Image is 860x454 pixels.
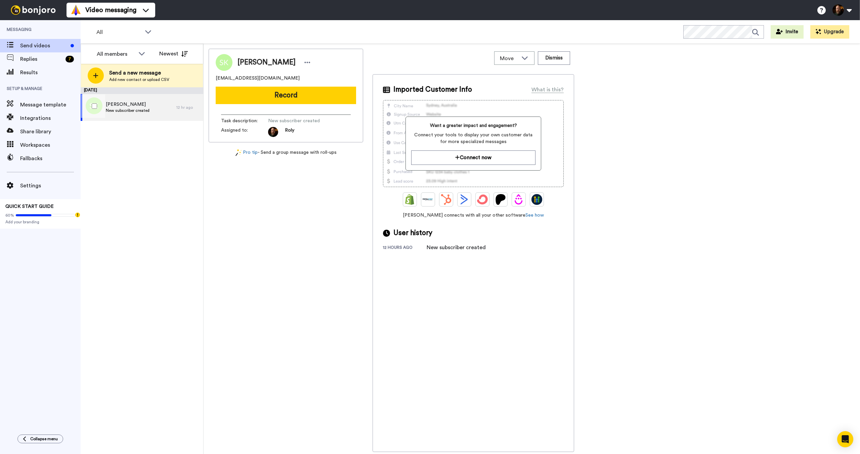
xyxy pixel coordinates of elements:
img: Image of Swaroop Kishore [216,54,232,71]
img: Hubspot [441,194,451,205]
div: All members [97,50,135,58]
span: Roly [285,127,294,137]
div: 12 hours ago [383,245,427,252]
img: Shopify [404,194,415,205]
span: Imported Customer Info [393,85,472,95]
span: [PERSON_NAME] connects with all your other software [383,212,564,219]
span: [PERSON_NAME] [238,57,296,67]
span: Results [20,69,81,77]
span: Share library [20,128,81,136]
button: Dismiss [538,51,570,65]
span: [EMAIL_ADDRESS][DOMAIN_NAME] [216,75,300,82]
div: New subscriber created [427,243,486,252]
span: New subscriber created [106,108,149,113]
button: Record [216,87,356,104]
span: Collapse menu [30,436,58,442]
img: ActiveCampaign [459,194,470,205]
span: Video messaging [85,5,136,15]
div: [DATE] [81,87,203,94]
span: Message template [20,101,81,109]
button: Invite [771,25,804,39]
button: Newest [154,47,193,60]
span: QUICK START GUIDE [5,204,54,209]
button: Collapse menu [17,435,63,443]
div: - Send a group message with roll-ups [209,149,363,156]
span: All [96,28,141,36]
span: Add new contact or upload CSV [109,77,169,82]
div: Tooltip anchor [75,212,81,218]
span: [PERSON_NAME] [106,101,149,108]
span: 60% [5,213,14,218]
img: Ontraport [423,194,433,205]
span: Assigned to: [221,127,268,137]
img: magic-wand.svg [235,149,242,156]
img: Patreon [495,194,506,205]
button: Connect now [411,150,535,165]
span: Want a greater impact and engagement? [411,122,535,129]
div: 7 [66,56,74,62]
span: Send a new message [109,69,169,77]
span: Task description : [221,118,268,124]
div: Open Intercom Messenger [837,431,853,447]
span: Add your branding [5,219,75,225]
span: Move [500,54,518,62]
img: GoHighLevel [531,194,542,205]
img: vm-color.svg [71,5,81,15]
span: Send videos [20,42,68,50]
span: New subscriber created [268,118,332,124]
span: Integrations [20,114,81,122]
img: Drip [513,194,524,205]
span: Fallbacks [20,154,81,163]
a: See how [525,213,544,218]
span: Workspaces [20,141,81,149]
img: bj-logo-header-white.svg [8,5,58,15]
button: Upgrade [810,25,849,39]
span: Replies [20,55,63,63]
img: ConvertKit [477,194,488,205]
span: Connect your tools to display your own customer data for more specialized messages [411,132,535,145]
img: 001b9436-2fdc-4a09-a509-3b060dcd91d9-1736288419.jpg [268,127,278,137]
span: Settings [20,182,81,190]
a: Pro tip [235,149,258,156]
span: User history [393,228,432,238]
div: 12 hr ago [176,105,200,110]
div: What is this? [531,86,564,94]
